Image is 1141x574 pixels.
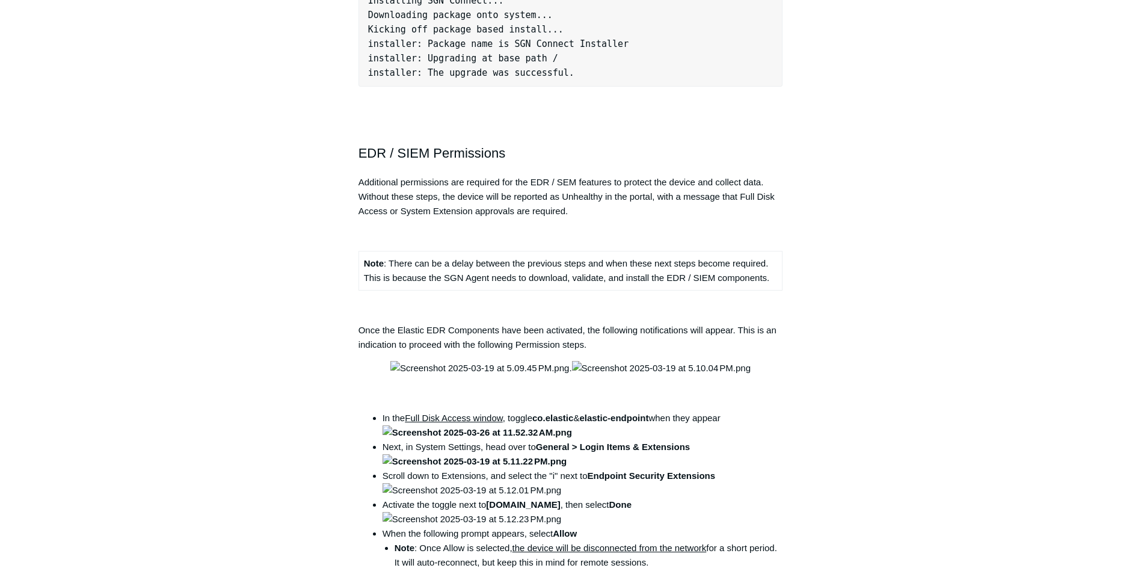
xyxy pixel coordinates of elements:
[358,143,783,164] h2: EDR / SIEM Permissions
[358,251,783,290] td: : There can be a delay between the previous steps and when these next steps become required. This...
[383,454,567,469] img: Screenshot 2025-03-19 at 5.11.22 PM.png
[383,425,572,440] img: Screenshot 2025-03-26 at 11.52.32 AM.png
[358,361,783,375] p: .
[383,483,561,498] img: Screenshot 2025-03-19 at 5.12.01 PM.png
[588,471,716,481] strong: Endpoint Security Extensions
[553,528,577,539] strong: Allow
[358,175,783,218] p: Additional permissions are required for the EDR / SEM features to protect the device and collect ...
[405,413,503,423] span: Full Disk Access window
[579,413,648,423] strong: elastic-endpoint
[383,440,783,469] li: Next, in System Settings, head over to
[486,499,560,510] strong: [DOMAIN_NAME]
[358,323,783,352] p: Once the Elastic EDR Components have been activated, the following notifications will appear. Thi...
[532,413,573,423] strong: co.elastic
[395,543,414,553] strong: Note
[572,361,751,375] img: Screenshot 2025-03-19 at 5.10.04 PM.png
[383,512,561,526] img: Screenshot 2025-03-19 at 5.12.23 PM.png
[383,442,690,466] strong: General > Login Items & Extensions
[364,258,384,268] strong: Note
[512,543,707,553] span: the device will be disconnected from the network
[609,499,632,510] strong: Done
[383,469,783,498] li: Scroll down to Extensions, and select the "i" next to
[390,361,569,375] img: Screenshot 2025-03-19 at 5.09.45 PM.png
[383,498,783,526] li: Activate the toggle next to , then select
[383,411,783,440] li: In the , toggle & when they appear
